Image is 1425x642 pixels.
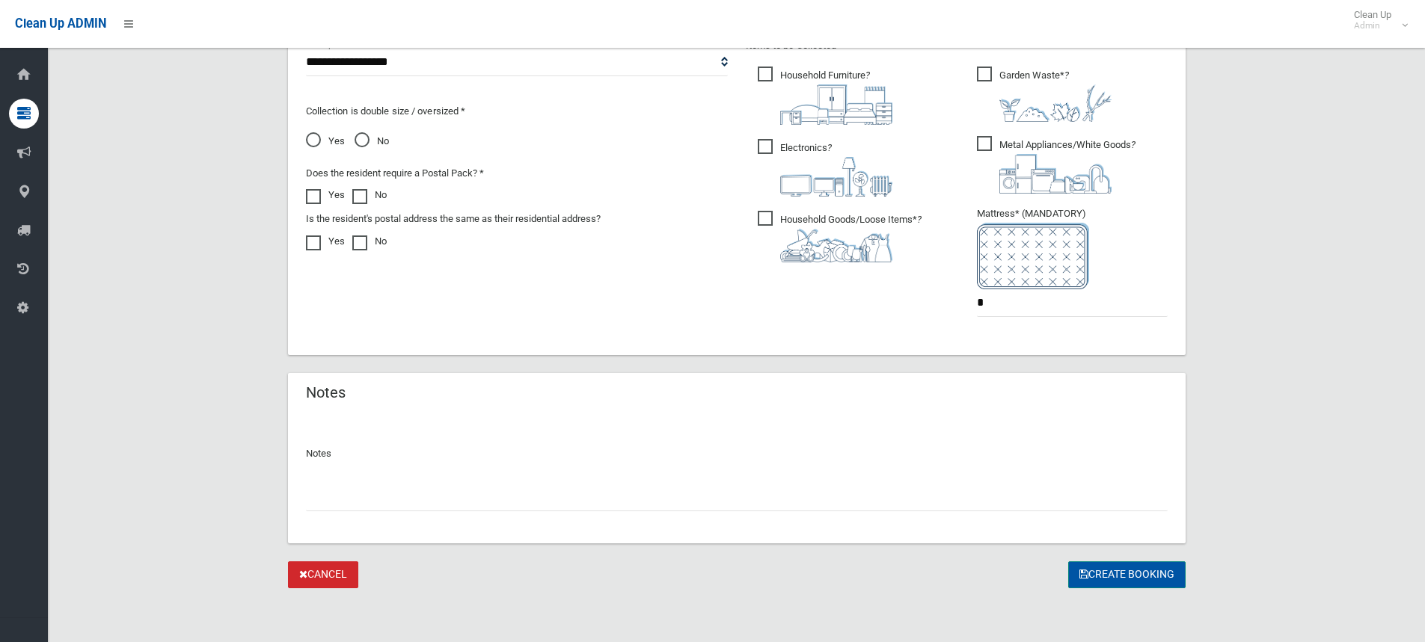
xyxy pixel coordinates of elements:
span: Household Furniture [758,67,892,125]
i: ? [999,139,1136,194]
label: Yes [306,186,345,204]
i: ? [999,70,1112,122]
span: Clean Up ADMIN [15,16,106,31]
p: Collection is double size / oversized * [306,102,728,120]
span: Metal Appliances/White Goods [977,136,1136,194]
span: Yes [306,132,345,150]
i: ? [780,70,892,125]
img: 36c1b0289cb1767239cdd3de9e694f19.png [999,154,1112,194]
i: ? [780,214,922,262]
span: Clean Up [1346,9,1406,31]
img: 394712a680b73dbc3d2a6a3a7ffe5a07.png [780,157,892,197]
img: b13cc3517677393f34c0a387616ef184.png [780,229,892,262]
label: No [352,232,387,250]
label: Does the resident require a Postal Pack? * [306,164,484,182]
img: 4fd8a5c772b2c999c83690221e5242e0.png [999,84,1112,122]
span: Garden Waste* [977,67,1112,122]
img: e7408bece873d2c1783593a074e5cb2f.png [977,223,1089,289]
small: Admin [1354,20,1391,31]
label: Yes [306,232,345,250]
span: Electronics [758,139,892,197]
label: Is the resident's postal address the same as their residential address? [306,210,601,228]
p: Notes [306,445,1168,463]
button: Create Booking [1068,561,1186,589]
a: Cancel [288,561,358,589]
i: ? [780,142,892,197]
span: Household Goods/Loose Items* [758,211,922,262]
header: Notes [288,378,364,407]
label: No [352,186,387,204]
img: aa9efdbe659d29b613fca23ba79d85cb.png [780,84,892,125]
span: No [355,132,389,150]
span: Mattress* (MANDATORY) [977,208,1168,289]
